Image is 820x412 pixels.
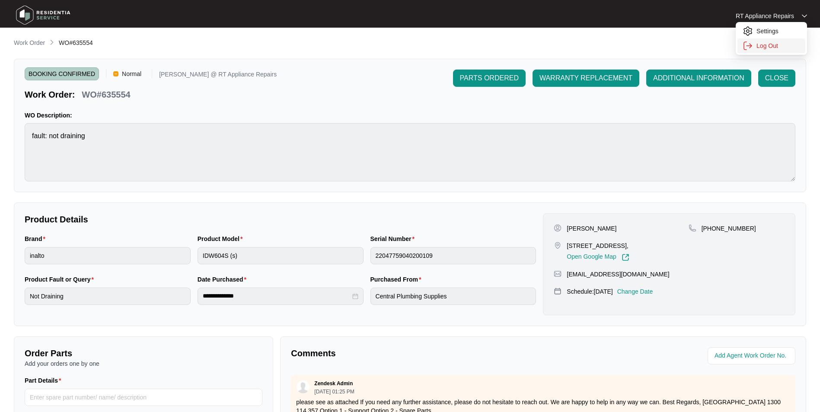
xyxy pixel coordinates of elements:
img: dropdown arrow [802,14,807,18]
textarea: fault: not draining [25,123,795,181]
p: Change Date [617,287,653,296]
input: Product Fault or Query [25,288,191,305]
p: Add your orders one by one [25,359,262,368]
span: WO#635554 [59,39,93,46]
p: Zendesk Admin [314,380,353,387]
button: WARRANTY REPLACEMENT [533,70,639,87]
span: PARTS ORDERED [460,73,519,83]
img: Vercel Logo [113,71,118,76]
button: CLOSE [758,70,795,87]
a: Open Google Map [567,254,629,261]
p: Work Order [14,38,45,47]
input: Add Agent Work Order No. [715,351,790,361]
img: settings icon [743,26,753,36]
p: RT Appliance Repairs [736,12,794,20]
input: Serial Number [370,247,536,264]
label: Date Purchased [198,275,250,284]
label: Purchased From [370,275,425,284]
label: Product Fault or Query [25,275,97,284]
img: Link-External [622,254,629,261]
span: ADDITIONAL INFORMATION [653,73,744,83]
input: Date Purchased [203,292,351,301]
p: [PERSON_NAME] [567,224,616,233]
label: Part Details [25,376,65,385]
span: CLOSE [765,73,788,83]
input: Part Details [25,389,262,406]
input: Product Model [198,247,364,264]
p: [STREET_ADDRESS], [567,241,629,250]
button: PARTS ORDERED [453,70,526,87]
p: [DATE] 01:25 PM [314,389,354,394]
p: Work Order: [25,89,75,101]
p: [PERSON_NAME] @ RT Appliance Repairs [159,71,277,80]
img: settings icon [743,41,753,51]
p: [EMAIL_ADDRESS][DOMAIN_NAME] [567,270,669,279]
img: user.svg [297,380,309,393]
input: Brand [25,247,191,264]
a: Work Order [12,38,47,48]
p: [PHONE_NUMBER] [702,224,756,233]
span: BOOKING CONFIRMED [25,67,99,80]
p: Schedule: [DATE] [567,287,613,296]
img: map-pin [554,270,562,278]
p: Log Out [756,41,800,50]
label: Serial Number [370,235,418,243]
span: WARRANTY REPLACEMENT [539,73,632,83]
img: map-pin [689,224,696,232]
input: Purchased From [370,288,536,305]
img: map-pin [554,287,562,295]
img: user-pin [554,224,562,232]
img: residentia service logo [13,2,73,28]
p: Order Parts [25,347,262,359]
p: Comments [291,347,537,359]
span: Normal [118,67,145,80]
p: WO#635554 [82,89,130,101]
p: WO Description: [25,111,795,120]
img: map-pin [554,241,562,249]
img: chevron-right [48,39,55,46]
label: Brand [25,235,49,243]
p: Settings [756,27,800,35]
button: ADDITIONAL INFORMATION [646,70,751,87]
label: Product Model [198,235,246,243]
p: Product Details [25,213,536,225]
